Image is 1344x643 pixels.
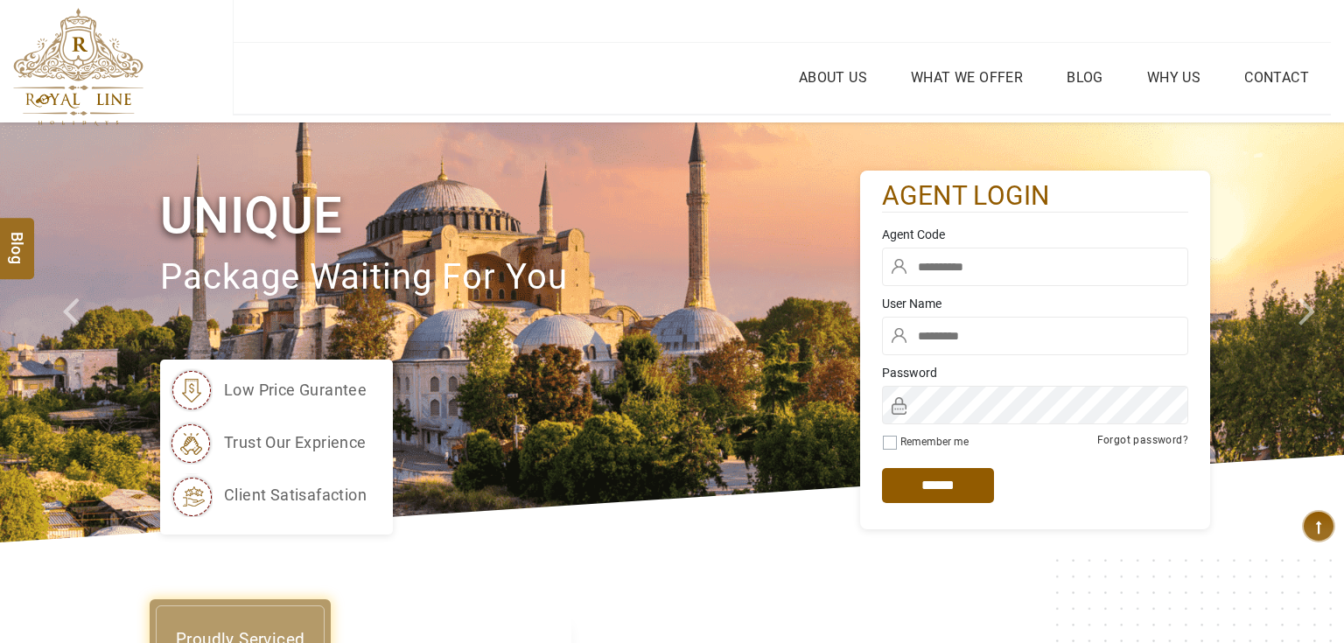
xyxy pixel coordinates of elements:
[160,248,860,307] p: package waiting for you
[160,183,860,248] h1: Unique
[169,473,367,517] li: client satisafaction
[794,65,871,90] a: About Us
[1143,65,1205,90] a: Why Us
[169,368,367,412] li: low price gurantee
[906,65,1027,90] a: What we Offer
[13,8,143,126] img: The Royal Line Holidays
[882,364,1188,381] label: Password
[1062,65,1108,90] a: Blog
[900,436,969,448] label: Remember me
[882,295,1188,312] label: User Name
[6,231,29,246] span: Blog
[1240,65,1313,90] a: Contact
[40,122,108,542] a: Check next prev
[882,226,1188,243] label: Agent Code
[1097,434,1188,446] a: Forgot password?
[1277,122,1344,542] a: Check next image
[882,179,1188,213] h2: agent login
[169,421,367,465] li: trust our exprience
